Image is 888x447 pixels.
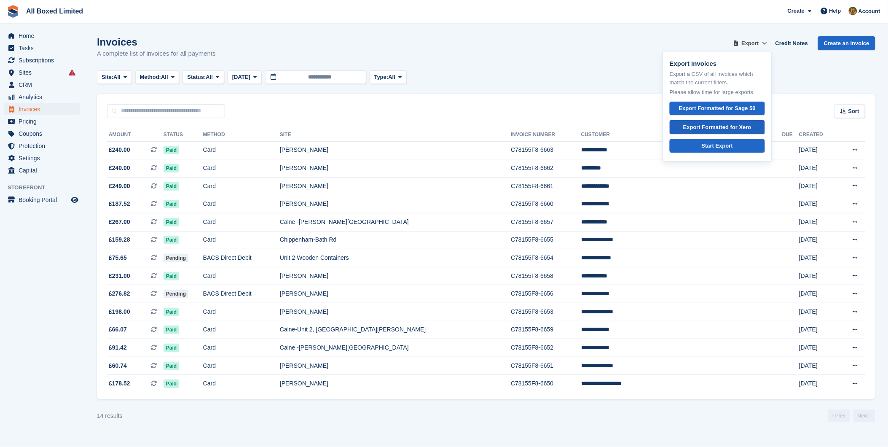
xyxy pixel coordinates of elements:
th: Invoice Number [511,128,581,142]
td: [PERSON_NAME] [280,177,511,195]
td: [DATE] [799,303,837,321]
td: C78155F8-6659 [511,321,581,339]
td: Card [203,177,280,195]
span: Pricing [19,116,69,127]
span: Paid [164,164,179,172]
a: menu [4,103,80,115]
span: Help [829,7,841,15]
span: Sort [848,107,859,116]
span: All [161,73,168,81]
span: £159.28 [109,235,130,244]
a: Previous [828,409,850,422]
td: C78155F8-6654 [511,249,581,267]
span: Account [858,7,880,16]
a: menu [4,128,80,140]
p: Export a CSV of all Invoices which match the current filters. [670,70,765,86]
td: Card [203,231,280,249]
a: Preview store [70,195,80,205]
a: menu [4,152,80,164]
a: Export Formatted for Sage 50 [670,102,765,116]
span: Invoices [19,103,69,115]
td: C78155F8-6663 [511,141,581,159]
span: £231.00 [109,272,130,280]
th: Due [782,128,799,142]
a: menu [4,116,80,127]
td: C78155F8-6656 [511,285,581,303]
a: Start Export [670,139,765,153]
td: [DATE] [799,195,837,213]
td: Calne -[PERSON_NAME][GEOGRAPHIC_DATA] [280,213,511,232]
td: C78155F8-6653 [511,303,581,321]
div: Start Export [702,142,733,150]
a: Export Formatted for Xero [670,120,765,134]
span: £240.00 [109,145,130,154]
span: Export [742,39,759,48]
td: C78155F8-6655 [511,231,581,249]
span: Paid [164,344,179,352]
td: C78155F8-6662 [511,159,581,178]
a: menu [4,91,80,103]
td: [PERSON_NAME] [280,195,511,213]
span: Pending [164,254,188,262]
td: [DATE] [799,141,837,159]
i: Smart entry sync failures have occurred [69,69,75,76]
span: Tasks [19,42,69,54]
span: Create [788,7,805,15]
span: All [388,73,395,81]
span: Pending [164,290,188,298]
td: [DATE] [799,249,837,267]
span: £187.52 [109,199,130,208]
span: Analytics [19,91,69,103]
a: menu [4,164,80,176]
div: Export Formatted for Sage 50 [679,104,756,113]
td: [DATE] [799,213,837,232]
td: Chippenham-Bath Rd [280,231,511,249]
td: [DATE] [799,321,837,339]
div: Export Formatted for Xero [683,123,751,132]
th: Created [799,128,837,142]
span: Type: [374,73,389,81]
th: Amount [107,128,164,142]
span: £178.52 [109,379,130,388]
td: [PERSON_NAME] [280,159,511,178]
span: Paid [164,218,179,226]
a: menu [4,42,80,54]
button: Export [732,36,769,50]
span: £276.82 [109,289,130,298]
td: [PERSON_NAME] [280,303,511,321]
a: Create an Invoice [818,36,875,50]
span: Home [19,30,69,42]
span: Status: [187,73,206,81]
span: Paid [164,182,179,191]
p: Export Invoices [670,59,765,69]
td: C78155F8-6657 [511,213,581,232]
span: Booking Portal [19,194,69,206]
td: Calne -[PERSON_NAME][GEOGRAPHIC_DATA] [280,339,511,357]
span: Paid [164,362,179,370]
th: Customer [581,128,782,142]
td: Card [203,141,280,159]
span: Paid [164,308,179,316]
td: [PERSON_NAME] [280,141,511,159]
span: Capital [19,164,69,176]
span: All [113,73,121,81]
span: Sites [19,67,69,78]
td: Card [203,339,280,357]
img: stora-icon-8386f47178a22dfd0bd8f6a31ec36ba5ce8667c1dd55bd0f319d3a0aa187defe.svg [7,5,19,18]
td: [DATE] [799,177,837,195]
span: All [206,73,213,81]
button: Method: All [135,70,180,84]
th: Method [203,128,280,142]
td: Card [203,357,280,375]
button: [DATE] [228,70,262,84]
td: C78155F8-6650 [511,375,581,393]
p: A complete list of invoices for all payments [97,49,216,59]
td: [DATE] [799,267,837,285]
p: Please allow time for large exports. [670,88,765,97]
nav: Page [826,409,877,422]
a: menu [4,54,80,66]
td: [DATE] [799,339,837,357]
div: 14 results [97,412,123,420]
span: £66.07 [109,325,127,334]
span: £240.00 [109,164,130,172]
